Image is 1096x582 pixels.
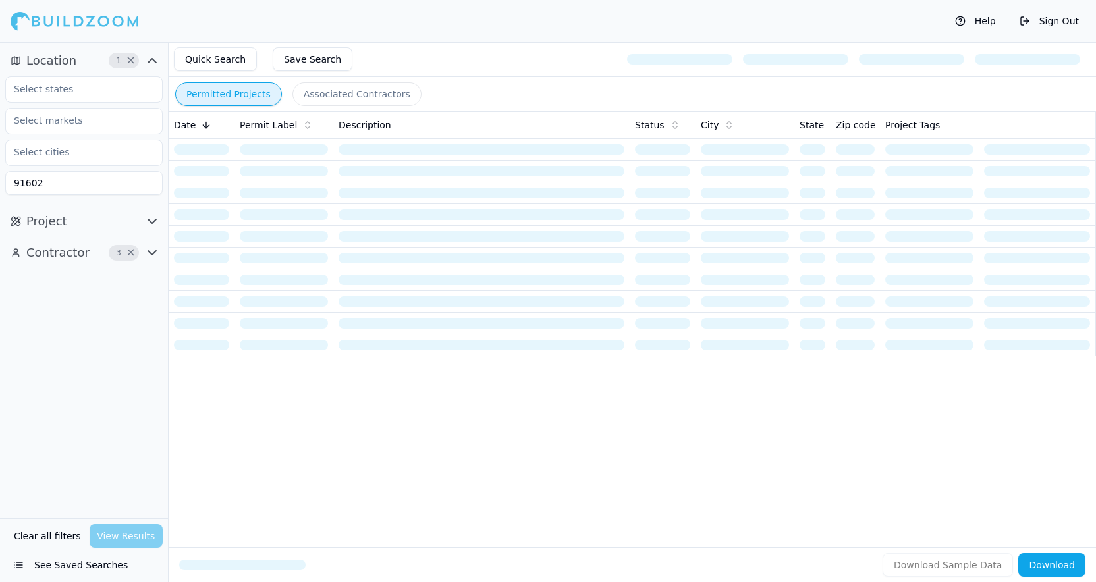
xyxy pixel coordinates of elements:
span: Description [339,119,391,132]
button: Project [5,211,163,232]
span: Contractor [26,244,90,262]
button: Associated Contractors [292,82,422,106]
span: Project Tags [885,119,940,132]
span: Project [26,212,67,230]
span: Zip code [836,119,876,132]
input: Zipcodes (ex:91210,10001) [5,171,163,195]
input: Select states [6,77,146,101]
span: 1 [112,54,125,67]
span: Permit Label [240,119,297,132]
button: Download [1018,553,1085,577]
span: Clear Contractor filters [126,250,136,256]
input: Select cities [6,140,146,164]
button: Clear all filters [11,524,84,548]
button: See Saved Searches [5,553,163,577]
button: Contractor3Clear Contractor filters [5,242,163,263]
span: Status [635,119,665,132]
button: Location1Clear Location filters [5,50,163,71]
input: Select markets [6,109,146,132]
button: Help [948,11,1002,32]
span: Date [174,119,196,132]
span: Clear Location filters [126,57,136,64]
span: 3 [112,246,125,259]
button: Quick Search [174,47,257,71]
button: Permitted Projects [175,82,282,106]
span: Location [26,51,76,70]
button: Save Search [273,47,352,71]
span: State [800,119,824,132]
button: Sign Out [1013,11,1085,32]
span: City [701,119,719,132]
